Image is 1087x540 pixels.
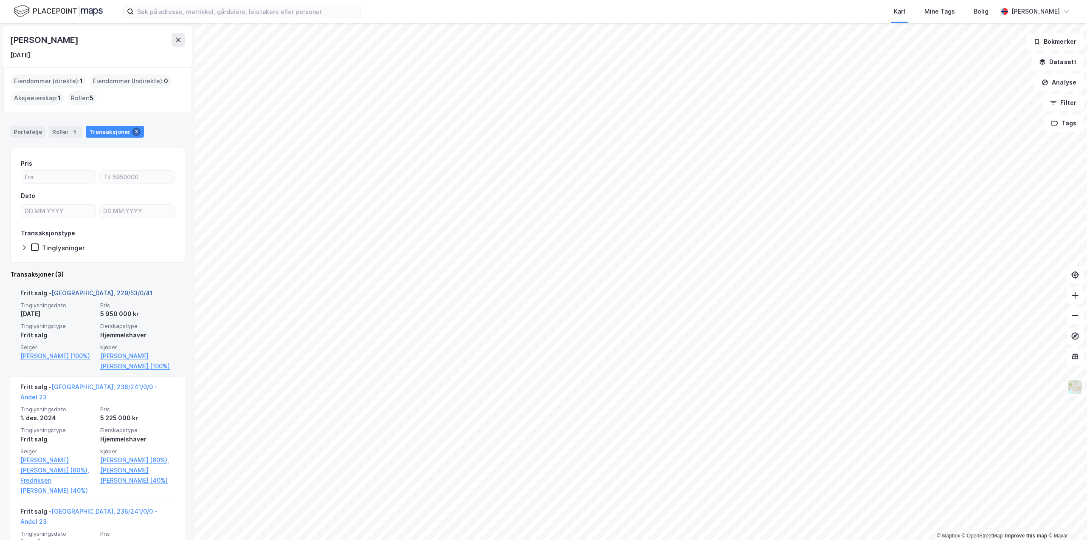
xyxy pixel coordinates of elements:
[100,455,175,465] a: [PERSON_NAME] (60%),
[20,434,95,444] div: Fritt salg
[132,127,141,136] div: 3
[20,330,95,340] div: Fritt salg
[21,228,75,238] div: Transaksjonstype
[10,269,185,280] div: Transaksjoner (3)
[68,91,97,105] div: Roller :
[20,351,95,361] a: [PERSON_NAME] (100%)
[100,322,175,330] span: Eierskapstype
[20,344,95,351] span: Selger
[962,533,1003,539] a: OpenStreetMap
[51,289,152,297] a: [GEOGRAPHIC_DATA], 229/53/0/41
[100,302,175,309] span: Pris
[1005,533,1047,539] a: Improve this map
[894,6,906,17] div: Kart
[1034,74,1084,91] button: Analyse
[20,427,95,434] span: Tinglysningstype
[11,91,64,105] div: Aksjeeierskap :
[90,93,93,103] span: 5
[20,530,95,537] span: Tinglysningsdato
[70,127,79,136] div: 5
[58,93,61,103] span: 1
[1067,379,1083,395] img: Z
[1045,499,1087,540] iframe: Chat Widget
[20,382,175,406] div: Fritt salg -
[21,205,96,218] input: DD.MM.YYYY
[134,5,360,18] input: Søk på adresse, matrikkel, gårdeiere, leietakere eller personer
[49,126,82,138] div: Roller
[100,344,175,351] span: Kjøper
[100,530,175,537] span: Pris
[14,4,103,19] img: logo.f888ab2527a4732fd821a326f86c7f29.svg
[21,171,96,184] input: Fra
[20,383,158,401] a: [GEOGRAPHIC_DATA], 236/241/0/0 - Andel 23
[100,448,175,455] span: Kjøper
[10,126,45,138] div: Portefølje
[21,158,32,169] div: Pris
[11,74,86,88] div: Eiendommer (direkte) :
[80,76,83,86] span: 1
[20,322,95,330] span: Tinglysningstype
[1026,33,1084,50] button: Bokmerker
[20,302,95,309] span: Tinglysningsdato
[100,427,175,434] span: Eierskapstype
[20,448,95,455] span: Selger
[90,74,172,88] div: Eiendommer (Indirekte) :
[86,126,144,138] div: Transaksjoner
[1032,54,1084,71] button: Datasett
[10,50,30,60] div: [DATE]
[924,6,955,17] div: Mine Tags
[100,330,175,340] div: Hjemmelshaver
[1045,499,1087,540] div: Kontrollprogram for chat
[974,6,988,17] div: Bolig
[20,413,95,423] div: 1. des. 2024
[10,33,80,47] div: [PERSON_NAME]
[20,288,152,302] div: Fritt salg -
[42,244,85,252] div: Tinglysninger
[100,351,175,371] a: [PERSON_NAME] [PERSON_NAME] (100%)
[20,309,95,319] div: [DATE]
[100,434,175,444] div: Hjemmelshaver
[1011,6,1060,17] div: [PERSON_NAME]
[20,508,158,525] a: [GEOGRAPHIC_DATA], 236/241/0/0 - Andel 23
[21,191,35,201] div: Dato
[1043,94,1084,111] button: Filter
[937,533,960,539] a: Mapbox
[100,465,175,486] a: [PERSON_NAME] [PERSON_NAME] (40%)
[100,171,174,184] input: Til 5950000
[20,406,95,413] span: Tinglysningsdato
[100,413,175,423] div: 5 225 000 kr
[20,475,95,496] a: Fredriksen [PERSON_NAME] (40%)
[100,309,175,319] div: 5 950 000 kr
[20,506,175,530] div: Fritt salg -
[164,76,168,86] span: 0
[100,406,175,413] span: Pris
[20,455,95,475] a: [PERSON_NAME] [PERSON_NAME] (60%),
[1044,115,1084,132] button: Tags
[100,205,174,218] input: DD.MM.YYYY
